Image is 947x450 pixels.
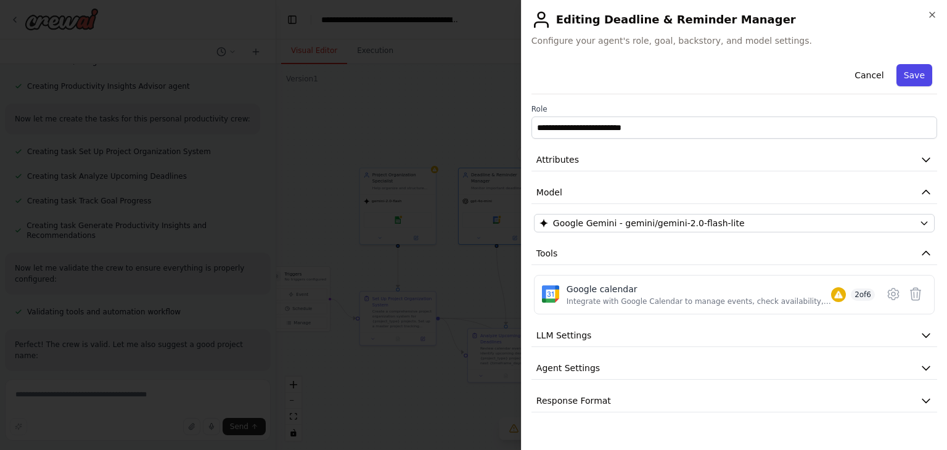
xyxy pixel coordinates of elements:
button: Save [896,64,932,86]
span: Google Gemini - gemini/gemini-2.0-flash-lite [553,217,745,229]
div: v 4.0.25 [35,20,60,30]
button: Delete tool [904,283,927,305]
button: Model [531,181,937,204]
div: Domain Overview [47,73,110,81]
span: Attributes [536,153,579,166]
span: Response Format [536,395,611,407]
span: LLM Settings [536,329,592,342]
span: Tools [536,247,558,260]
img: tab_domain_overview_orange.svg [33,72,43,81]
button: Attributes [531,149,937,171]
img: website_grey.svg [20,32,30,42]
button: Cancel [847,64,891,86]
button: Response Format [531,390,937,412]
button: LLM Settings [531,324,937,347]
div: Google calendar [567,283,831,295]
span: 2 of 6 [851,288,875,301]
span: Agent Settings [536,362,600,374]
h2: Editing Deadline & Reminder Manager [531,10,937,30]
button: Configure tool [882,283,904,305]
img: Google calendar [542,285,559,303]
img: logo_orange.svg [20,20,30,30]
img: tab_keywords_by_traffic_grey.svg [123,72,133,81]
div: Integrate with Google Calendar to manage events, check availability, and access calendar data. [567,297,831,306]
button: Tools [531,242,937,265]
div: Keywords by Traffic [136,73,208,81]
span: Model [536,186,562,198]
button: Agent Settings [531,357,937,380]
div: Domain: [DOMAIN_NAME] [32,32,136,42]
label: Role [531,104,937,114]
button: Google Gemini - gemini/gemini-2.0-flash-lite [534,214,935,232]
span: Configure your agent's role, goal, backstory, and model settings. [531,35,937,47]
